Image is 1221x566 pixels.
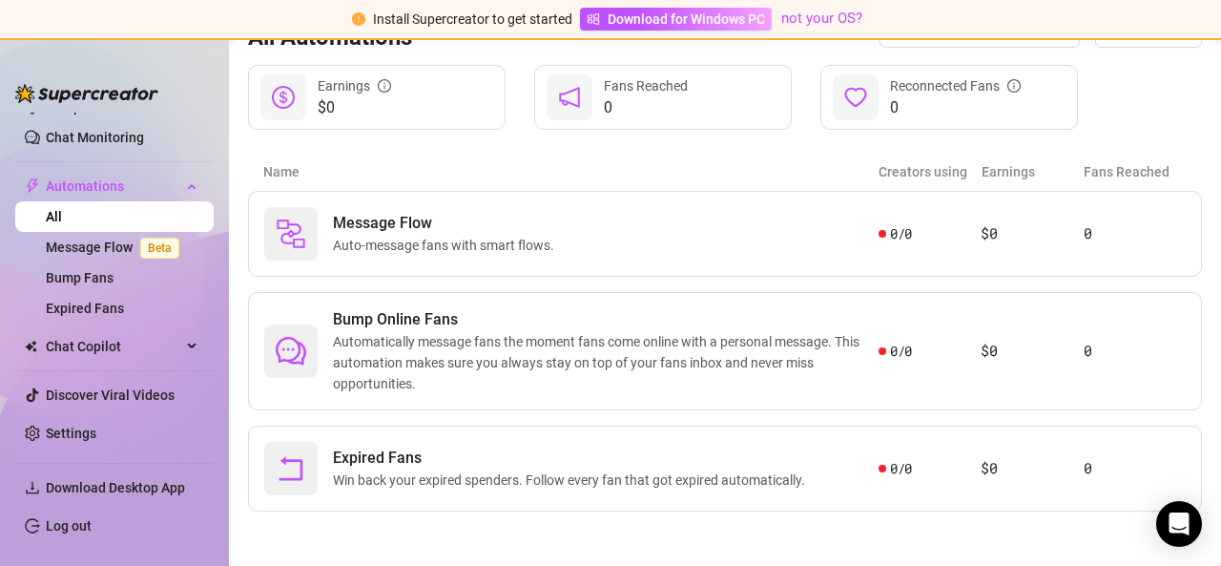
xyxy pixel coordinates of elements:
[46,480,185,495] span: Download Desktop App
[558,86,581,109] span: notification
[604,96,688,119] span: 0
[373,11,572,27] span: Install Supercreator to get started
[333,308,879,331] span: Bump Online Fans
[46,171,181,201] span: Automations
[587,12,600,26] span: windows
[140,238,179,259] span: Beta
[46,130,144,145] a: Chat Monitoring
[46,388,175,403] a: Discover Viral Videos
[263,161,879,182] article: Name
[844,86,867,109] span: heart
[46,301,124,316] a: Expired Fans
[25,480,40,495] span: download
[352,12,365,26] span: exclamation-circle
[46,209,62,224] a: All
[276,453,306,484] span: rollback
[608,9,765,30] span: Download for Windows PC
[333,212,562,235] span: Message Flow
[46,426,96,441] a: Settings
[879,161,982,182] article: Creators using
[25,340,37,353] img: Chat Copilot
[318,75,391,96] div: Earnings
[890,223,912,244] span: 0 / 0
[15,84,158,103] img: logo-BBDzfeDw.svg
[781,10,862,27] a: not your OS?
[276,336,306,367] span: comment
[1084,340,1186,363] article: 0
[580,8,772,31] a: Download for Windows PC
[276,219,306,249] img: svg%3e
[272,86,295,109] span: dollar
[333,331,879,394] span: Automatically message fans the moment fans come online with a personal message. This automation m...
[318,96,391,119] span: $0
[981,457,1083,480] article: $0
[890,341,912,362] span: 0 / 0
[981,340,1083,363] article: $0
[25,178,40,194] span: thunderbolt
[604,78,688,94] span: Fans Reached
[890,75,1021,96] div: Reconnected Fans
[46,518,92,534] a: Log out
[378,79,391,93] span: info-circle
[1084,161,1187,182] article: Fans Reached
[890,96,1021,119] span: 0
[46,99,81,115] a: Setup
[1084,457,1186,480] article: 0
[890,458,912,479] span: 0 / 0
[1084,222,1186,245] article: 0
[333,470,813,491] span: Win back your expired spenders. Follow every fan that got expired automatically.
[1156,501,1202,547] div: Open Intercom Messenger
[333,447,813,470] span: Expired Fans
[981,222,1083,245] article: $0
[46,331,181,362] span: Chat Copilot
[333,235,562,256] span: Auto-message fans with smart flows.
[982,161,1085,182] article: Earnings
[46,270,114,285] a: Bump Fans
[1007,79,1021,93] span: info-circle
[46,240,187,255] a: Message FlowBeta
